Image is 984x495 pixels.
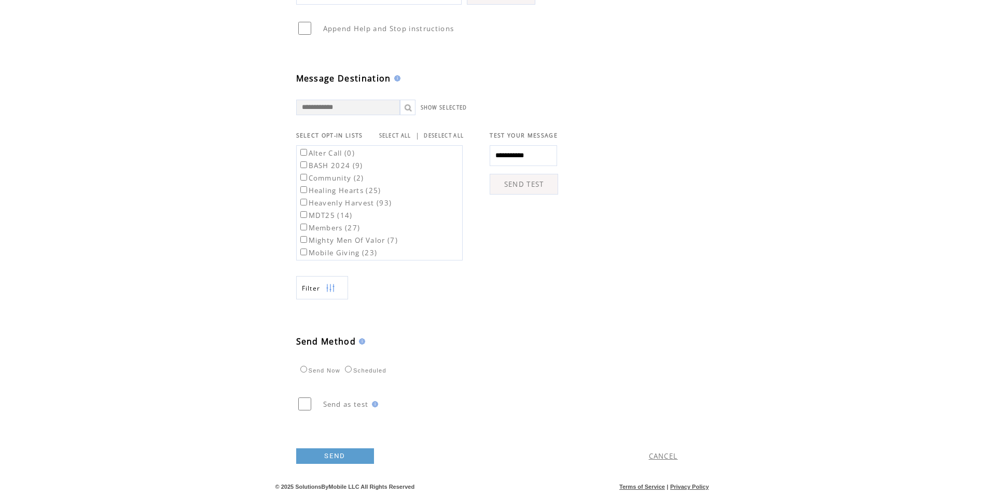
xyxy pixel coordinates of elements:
[300,161,307,168] input: BASH 2024 (9)
[296,73,391,84] span: Message Destination
[298,148,355,158] label: Alter Call (0)
[296,448,374,464] a: SEND
[323,24,454,33] span: Append Help and Stop instructions
[300,174,307,181] input: Community (2)
[275,484,415,490] span: © 2025 SolutionsByMobile LLC All Rights Reserved
[391,75,400,81] img: help.gif
[356,338,365,345] img: help.gif
[298,236,398,245] label: Mighty Men Of Valor (7)
[298,161,363,170] label: BASH 2024 (9)
[300,199,307,205] input: Heavenly Harvest (93)
[619,484,665,490] a: Terms of Service
[296,132,363,139] span: SELECT OPT-IN LISTS
[424,132,464,139] a: DESELECT ALL
[300,211,307,218] input: MDT25 (14)
[323,400,369,409] span: Send as test
[379,132,411,139] a: SELECT ALL
[298,198,392,208] label: Heavenly Harvest (93)
[298,173,364,183] label: Community (2)
[421,104,467,111] a: SHOW SELECTED
[300,366,307,373] input: Send Now
[300,149,307,156] input: Alter Call (0)
[296,276,348,299] a: Filter
[415,131,420,140] span: |
[649,451,678,461] a: CANCEL
[300,186,307,193] input: Healing Hearts (25)
[302,284,321,293] span: Show filters
[300,249,307,255] input: Mobile Giving (23)
[490,132,558,139] span: TEST YOUR MESSAGE
[298,186,381,195] label: Healing Hearts (25)
[298,211,353,220] label: MDT25 (14)
[298,367,340,374] label: Send Now
[490,174,558,195] a: SEND TEST
[298,248,378,257] label: Mobile Giving (23)
[298,223,361,232] label: Members (27)
[300,236,307,243] input: Mighty Men Of Valor (7)
[300,224,307,230] input: Members (27)
[296,336,356,347] span: Send Method
[667,484,668,490] span: |
[326,277,335,300] img: filters.png
[345,366,352,373] input: Scheduled
[670,484,709,490] a: Privacy Policy
[369,401,378,407] img: help.gif
[342,367,386,374] label: Scheduled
